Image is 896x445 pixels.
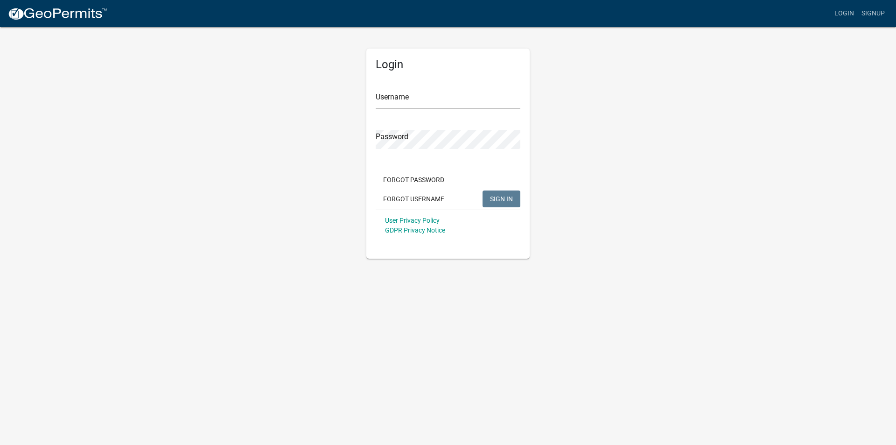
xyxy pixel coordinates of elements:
a: GDPR Privacy Notice [385,226,445,234]
a: User Privacy Policy [385,217,440,224]
a: Login [831,5,858,22]
button: Forgot Password [376,171,452,188]
button: SIGN IN [483,191,520,207]
a: Signup [858,5,889,22]
span: SIGN IN [490,195,513,202]
h5: Login [376,58,520,71]
button: Forgot Username [376,191,452,207]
